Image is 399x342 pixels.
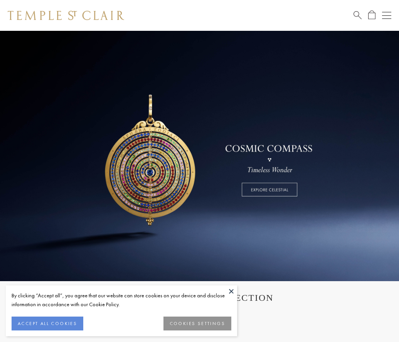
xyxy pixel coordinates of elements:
a: Open Shopping Bag [368,10,375,20]
a: Search [354,10,362,20]
img: Temple St. Clair [8,11,124,20]
div: By clicking “Accept all”, you agree that our website can store cookies on your device and disclos... [12,291,231,309]
button: Open navigation [382,11,391,20]
button: ACCEPT ALL COOKIES [12,317,83,330]
button: COOKIES SETTINGS [163,317,231,330]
